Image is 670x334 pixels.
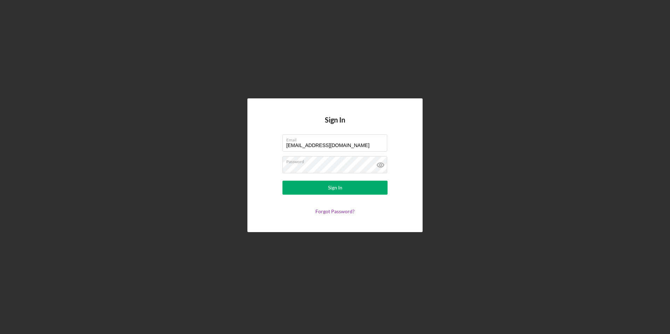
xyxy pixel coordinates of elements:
[315,208,355,214] a: Forgot Password?
[328,181,342,195] div: Sign In
[286,135,387,142] label: Email
[325,116,345,134] h4: Sign In
[282,181,388,195] button: Sign In
[286,156,387,164] label: Password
